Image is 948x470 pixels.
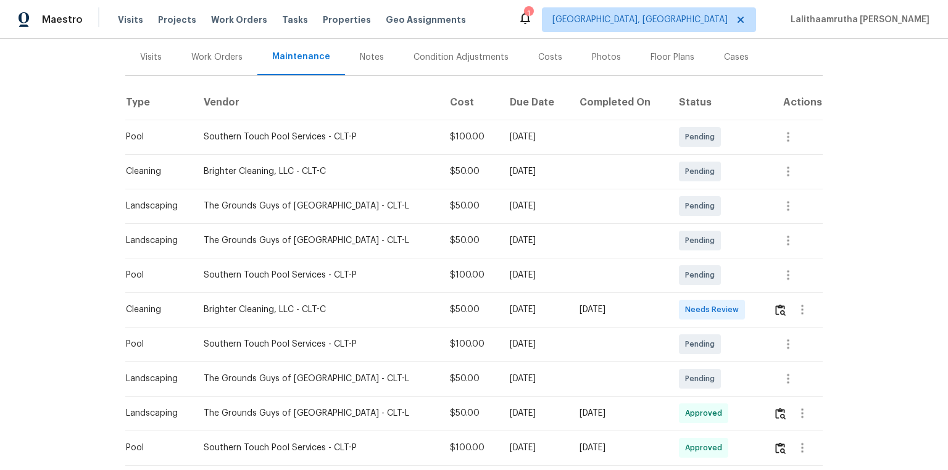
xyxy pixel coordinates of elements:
[510,373,560,385] div: [DATE]
[450,269,489,281] div: $100.00
[158,14,196,26] span: Projects
[773,295,788,324] button: Review Icon
[126,303,184,316] div: Cleaning
[685,269,720,281] span: Pending
[323,14,371,26] span: Properties
[773,398,788,428] button: Review Icon
[763,85,823,120] th: Actions
[126,131,184,143] div: Pool
[685,165,720,178] span: Pending
[510,269,560,281] div: [DATE]
[669,85,763,120] th: Status
[685,442,727,454] span: Approved
[524,7,533,20] div: 1
[211,14,267,26] span: Work Orders
[510,200,560,212] div: [DATE]
[552,14,728,26] span: [GEOGRAPHIC_DATA], [GEOGRAPHIC_DATA]
[724,51,749,64] div: Cases
[272,51,330,63] div: Maintenance
[126,407,184,419] div: Landscaping
[685,407,727,419] span: Approved
[538,51,562,64] div: Costs
[204,234,431,247] div: The Grounds Guys of [GEOGRAPHIC_DATA] - CLT-L
[580,407,659,419] div: [DATE]
[126,234,184,247] div: Landscaping
[450,303,489,316] div: $50.00
[125,85,194,120] th: Type
[204,165,431,178] div: Brighter Cleaning, LLC - CLT-C
[386,14,466,26] span: Geo Assignments
[651,51,694,64] div: Floor Plans
[450,442,489,454] div: $100.00
[786,14,929,26] span: Lalithaamrutha [PERSON_NAME]
[126,373,184,385] div: Landscaping
[126,338,184,350] div: Pool
[126,165,184,178] div: Cleaning
[194,85,441,120] th: Vendor
[360,51,384,64] div: Notes
[510,165,560,178] div: [DATE]
[140,51,162,64] div: Visits
[510,407,560,419] div: [DATE]
[126,269,184,281] div: Pool
[204,269,431,281] div: Southern Touch Pool Services - CLT-P
[510,303,560,316] div: [DATE]
[126,200,184,212] div: Landscaping
[592,51,621,64] div: Photos
[204,131,431,143] div: Southern Touch Pool Services - CLT-P
[775,442,786,454] img: Review Icon
[580,442,659,454] div: [DATE]
[510,234,560,247] div: [DATE]
[510,131,560,143] div: [DATE]
[440,85,499,120] th: Cost
[204,373,431,385] div: The Grounds Guys of [GEOGRAPHIC_DATA] - CLT-L
[42,14,83,26] span: Maestro
[685,131,720,143] span: Pending
[450,234,489,247] div: $50.00
[204,200,431,212] div: The Grounds Guys of [GEOGRAPHIC_DATA] - CLT-L
[510,338,560,350] div: [DATE]
[685,373,720,385] span: Pending
[685,234,720,247] span: Pending
[282,15,308,24] span: Tasks
[450,200,489,212] div: $50.00
[685,200,720,212] span: Pending
[773,433,788,463] button: Review Icon
[570,85,669,120] th: Completed On
[204,303,431,316] div: Brighter Cleaning, LLC - CLT-C
[204,338,431,350] div: Southern Touch Pool Services - CLT-P
[450,373,489,385] div: $50.00
[450,165,489,178] div: $50.00
[204,407,431,419] div: The Grounds Guys of [GEOGRAPHIC_DATA] - CLT-L
[450,131,489,143] div: $100.00
[685,303,744,316] span: Needs Review
[580,303,659,316] div: [DATE]
[685,338,720,350] span: Pending
[450,407,489,419] div: $50.00
[126,442,184,454] div: Pool
[510,442,560,454] div: [DATE]
[118,14,143,26] span: Visits
[204,442,431,454] div: Southern Touch Pool Services - CLT-P
[191,51,243,64] div: Work Orders
[414,51,509,64] div: Condition Adjustments
[775,304,786,316] img: Review Icon
[450,338,489,350] div: $100.00
[775,408,786,419] img: Review Icon
[500,85,570,120] th: Due Date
